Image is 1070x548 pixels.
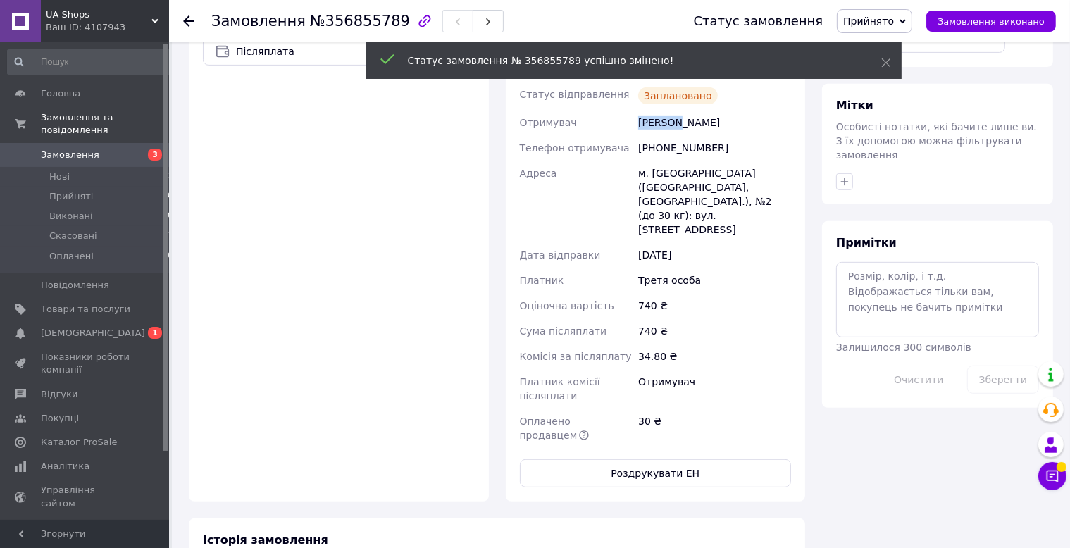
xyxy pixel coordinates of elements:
span: №356855789 [310,13,410,30]
span: Замовлення та повідомлення [41,111,169,137]
span: Прийнято [843,15,894,27]
span: Виконані [49,210,93,223]
span: Каталог ProSale [41,436,117,449]
span: Історія замовлення [203,533,328,547]
span: Замовлення [211,13,306,30]
div: [PERSON_NAME] [635,110,794,135]
span: Аналітика [41,460,89,473]
span: 3 [168,170,173,183]
span: Управління сайтом [41,484,130,509]
span: 1 [148,327,162,339]
span: Замовлення виконано [938,16,1045,27]
button: Роздрукувати ЕН [520,459,792,487]
span: Післяплата [236,44,446,59]
button: Замовлення виконано [926,11,1056,32]
div: Статус замовлення № 356855789 успішно змінено! [408,54,846,68]
span: Платник [520,275,564,286]
span: UA Shops [46,8,151,21]
div: [DATE] [635,242,794,268]
span: [DEMOGRAPHIC_DATA] [41,327,145,340]
span: Особисті нотатки, які бачите лише ви. З їх допомогою можна фільтрувати замовлення [836,121,1037,161]
input: Пошук [7,49,174,75]
span: 11 [163,230,173,242]
span: Залишилося 300 символів [836,342,971,353]
div: 30 ₴ [635,409,794,448]
span: Скасовані [49,230,97,242]
span: Дата відправки [520,249,601,261]
div: м. [GEOGRAPHIC_DATA] ([GEOGRAPHIC_DATA], [GEOGRAPHIC_DATA].), №2 (до 30 кг): вул. [STREET_ADDRESS] [635,161,794,242]
div: 34.80 ₴ [635,344,794,369]
span: Сума післяплати [520,325,607,337]
span: Прийняті [49,190,93,203]
span: Покупці [41,412,79,425]
div: Отримувач [635,369,794,409]
span: 3 [148,149,162,161]
div: Статус замовлення [694,14,823,28]
span: Комісія за післяплату [520,351,632,362]
span: Замовлення [41,149,99,161]
span: Платник комісії післяплати [520,376,600,401]
span: Примітки [836,236,897,249]
button: Чат з покупцем [1038,462,1066,490]
span: Показники роботи компанії [41,351,130,376]
span: 20 [163,190,173,203]
div: Третя особа [635,268,794,293]
span: Отримувач [520,117,577,128]
span: Адреса [520,168,557,179]
span: 0 [168,250,173,263]
span: Повідомлення [41,279,109,292]
span: Оплачено продавцем [520,416,578,441]
span: Нові [49,170,70,183]
div: 740 ₴ [635,318,794,344]
span: Відгуки [41,388,77,401]
div: Повернутися назад [183,14,194,28]
span: Телефон отримувача [520,142,630,154]
div: 740 ₴ [635,293,794,318]
span: Оплачені [49,250,94,263]
span: Мітки [836,99,873,112]
div: Ваш ID: 4107943 [46,21,169,34]
div: Заплановано [638,87,718,104]
div: [PHONE_NUMBER] [635,135,794,161]
span: Статус відправлення [520,89,630,100]
span: Товари та послуги [41,303,130,316]
span: Оціночна вартість [520,300,614,311]
span: Головна [41,87,80,100]
span: 40 [163,210,173,223]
